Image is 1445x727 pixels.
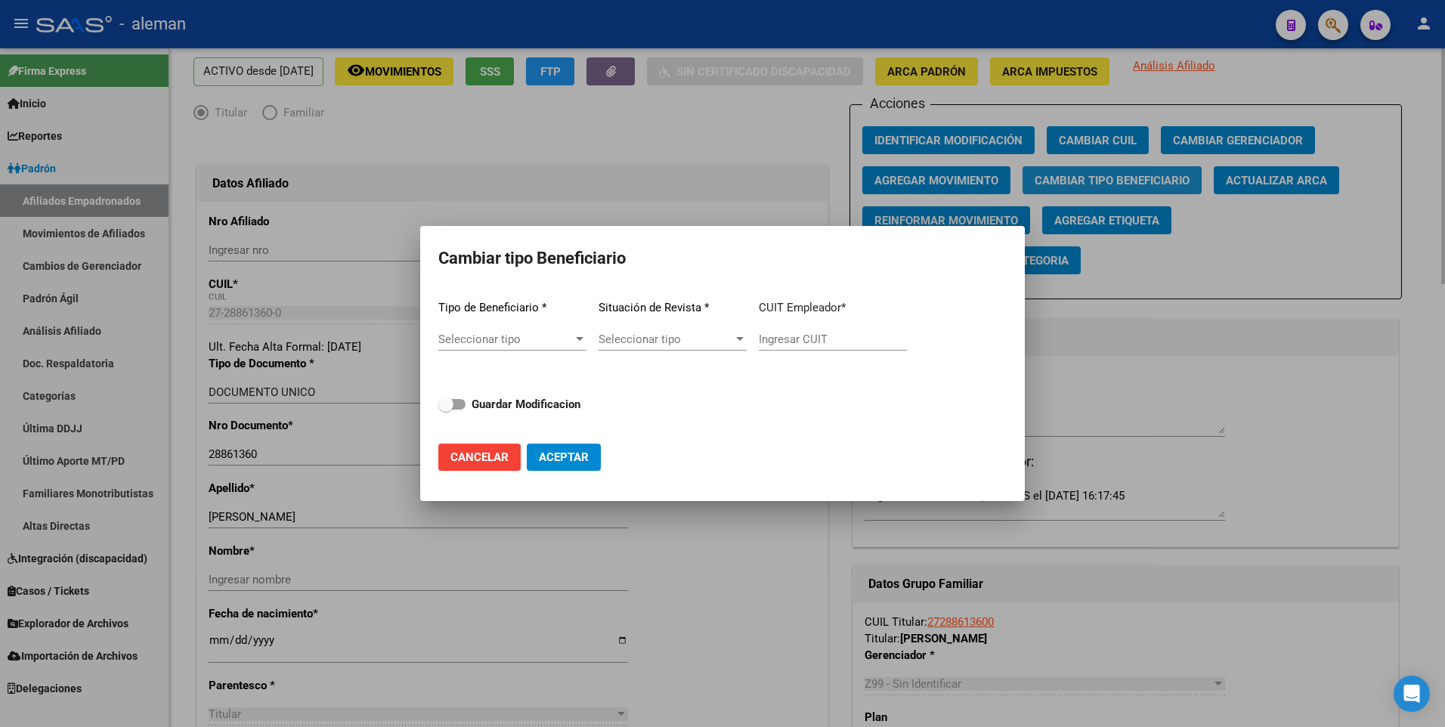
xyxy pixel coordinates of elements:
span: Seleccionar tipo [599,333,733,346]
span: Aceptar [539,450,589,464]
p: Situación de Revista * [599,299,747,317]
div: Open Intercom Messenger [1394,676,1430,712]
h2: Cambiar tipo Beneficiario [438,244,1007,273]
p: CUIT Empleador [759,299,907,317]
span: Cancelar [450,450,509,464]
button: Aceptar [527,444,601,471]
button: Cancelar [438,444,521,471]
strong: Guardar Modificacion [472,398,580,411]
p: Tipo de Beneficiario * [438,299,586,317]
span: Seleccionar tipo [438,333,573,346]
